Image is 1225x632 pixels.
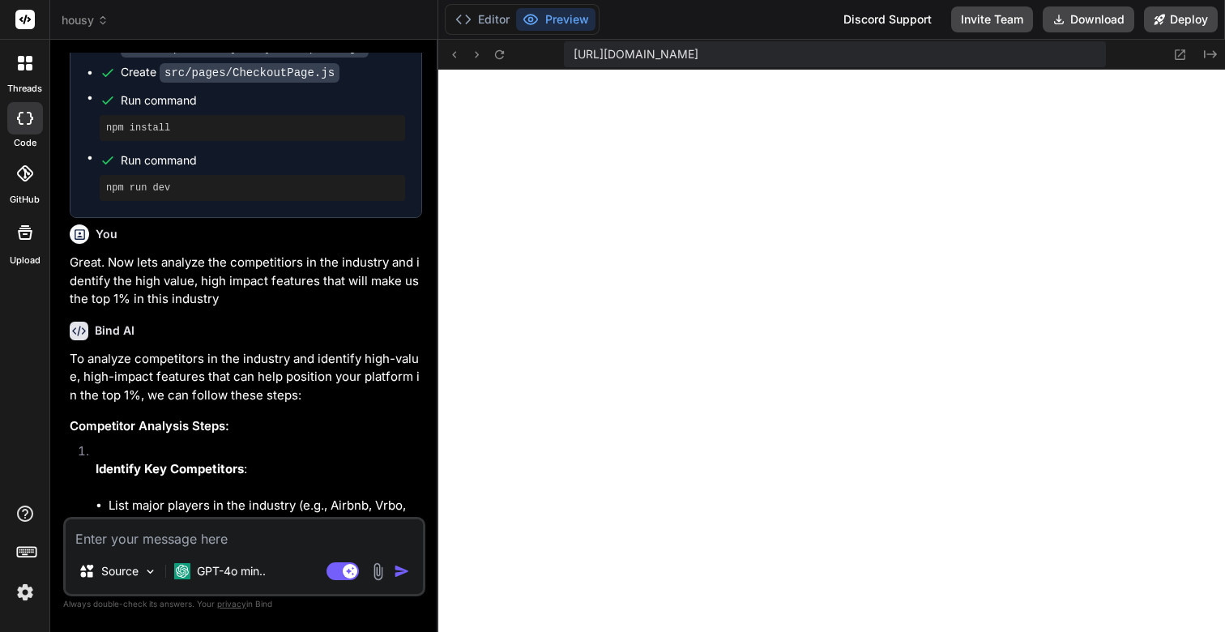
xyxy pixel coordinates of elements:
[449,8,516,31] button: Editor
[70,254,422,309] p: Great. Now lets analyze the competitiors in the industry and identify the high value, high impact...
[70,417,422,436] h3: Competitor Analysis Steps:
[574,46,698,62] span: [URL][DOMAIN_NAME]
[121,152,405,169] span: Run command
[369,562,387,581] img: attachment
[143,565,157,579] img: Pick Models
[62,12,109,28] span: housy
[106,122,399,135] pre: npm install
[101,563,139,579] p: Source
[394,563,410,579] img: icon
[106,181,399,194] pre: npm run dev
[834,6,941,32] div: Discord Support
[1043,6,1134,32] button: Download
[63,596,425,612] p: Always double-check its answers. Your in Bind
[174,563,190,579] img: GPT-4o mini
[10,193,40,207] label: GitHub
[1144,6,1218,32] button: Deploy
[14,136,36,150] label: code
[96,460,422,479] p: :
[109,497,422,533] li: List major players in the industry (e.g., Airbnb, Vrbo, [DOMAIN_NAME]).
[10,254,41,267] label: Upload
[160,63,339,83] code: src/pages/CheckoutPage.js
[951,6,1033,32] button: Invite Team
[11,579,39,606] img: settings
[217,599,246,609] span: privacy
[7,82,42,96] label: threads
[121,23,405,56] div: Create
[70,350,422,405] p: To analyze competitors in the industry and identify high-value, high-impact features that can hel...
[197,563,266,579] p: GPT-4o min..
[95,322,134,339] h6: Bind AI
[121,92,405,109] span: Run command
[516,8,595,31] button: Preview
[96,226,117,242] h6: You
[121,64,339,81] div: Create
[96,461,244,476] strong: Identify Key Competitors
